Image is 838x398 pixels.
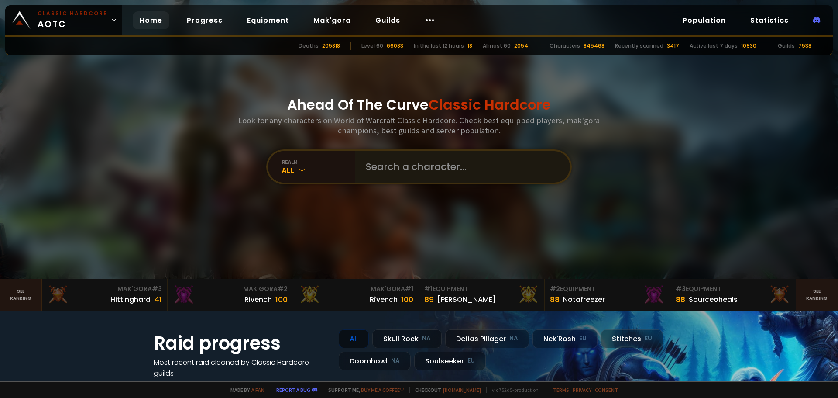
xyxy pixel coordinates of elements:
div: Skull Rock [372,329,442,348]
a: [DOMAIN_NAME] [443,387,481,393]
h4: Most recent raid cleaned by Classic Hardcore guilds [154,357,328,379]
div: Active last 7 days [690,42,738,50]
div: Level 60 [361,42,383,50]
div: 100 [275,294,288,305]
div: Mak'Gora [299,284,413,294]
small: NA [422,334,431,343]
a: #3Equipment88Sourceoheals [670,279,796,311]
div: Equipment [424,284,539,294]
a: Population [676,11,733,29]
h3: Look for any characters on World of Warcraft Classic Hardcore. Check best equipped players, mak'g... [235,115,603,135]
a: #1Equipment89[PERSON_NAME] [419,279,545,311]
span: # 1 [405,284,413,293]
small: EU [467,356,475,365]
div: 205818 [322,42,340,50]
div: Hittinghard [110,294,151,305]
span: # 2 [278,284,288,293]
div: 88 [676,294,685,305]
div: 3417 [667,42,679,50]
span: Support me, [323,387,404,393]
div: 10930 [741,42,756,50]
div: Rivench [244,294,272,305]
div: 18 [467,42,472,50]
a: Report a bug [276,387,310,393]
input: Search a character... [361,151,560,183]
a: a fan [251,387,264,393]
div: In the last 12 hours [414,42,464,50]
span: # 3 [152,284,162,293]
div: 88 [550,294,560,305]
h1: Raid progress [154,329,328,357]
small: NA [509,334,518,343]
div: Defias Pillager [445,329,529,348]
a: See all progress [154,379,210,389]
span: v. d752d5 - production [486,387,539,393]
div: Mak'Gora [173,284,288,294]
a: Classic HardcoreAOTC [5,5,122,35]
div: 100 [401,294,413,305]
a: #2Equipment88Notafreezer [545,279,670,311]
div: Soulseeker [414,352,486,370]
small: EU [645,334,652,343]
div: All [339,329,369,348]
div: Notafreezer [563,294,605,305]
div: realm [282,159,355,165]
h1: Ahead Of The Curve [287,94,551,115]
div: Guilds [778,42,795,50]
small: EU [579,334,587,343]
a: Home [133,11,169,29]
a: Privacy [573,387,591,393]
div: Sourceoheals [689,294,738,305]
small: Classic Hardcore [38,10,107,17]
a: Buy me a coffee [361,387,404,393]
div: 89 [424,294,434,305]
span: Checkout [409,387,481,393]
div: 7538 [798,42,811,50]
a: Guilds [368,11,407,29]
div: 2054 [514,42,528,50]
a: Mak'Gora#2Rivench100 [168,279,293,311]
div: 41 [154,294,162,305]
a: Seeranking [796,279,838,311]
div: Nek'Rosh [532,329,598,348]
span: # 3 [676,284,686,293]
a: Mak'gora [306,11,358,29]
div: Rîvench [370,294,398,305]
div: Deaths [299,42,319,50]
span: # 2 [550,284,560,293]
a: Statistics [743,11,796,29]
div: 845468 [584,42,604,50]
div: Mak'Gora [47,284,162,294]
div: Equipment [676,284,790,294]
span: Classic Hardcore [429,95,551,114]
div: Characters [550,42,580,50]
div: Stitches [601,329,663,348]
div: All [282,165,355,175]
a: Consent [595,387,618,393]
div: [PERSON_NAME] [437,294,496,305]
a: Progress [180,11,230,29]
span: AOTC [38,10,107,31]
a: Mak'Gora#3Hittinghard41 [42,279,168,311]
div: Recently scanned [615,42,663,50]
span: # 1 [424,284,433,293]
span: Made by [225,387,264,393]
a: Equipment [240,11,296,29]
div: Equipment [550,284,665,294]
div: Doomhowl [339,352,411,370]
div: Almost 60 [483,42,511,50]
a: Mak'Gora#1Rîvench100 [293,279,419,311]
a: Terms [553,387,569,393]
div: 66083 [387,42,403,50]
small: NA [391,356,400,365]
